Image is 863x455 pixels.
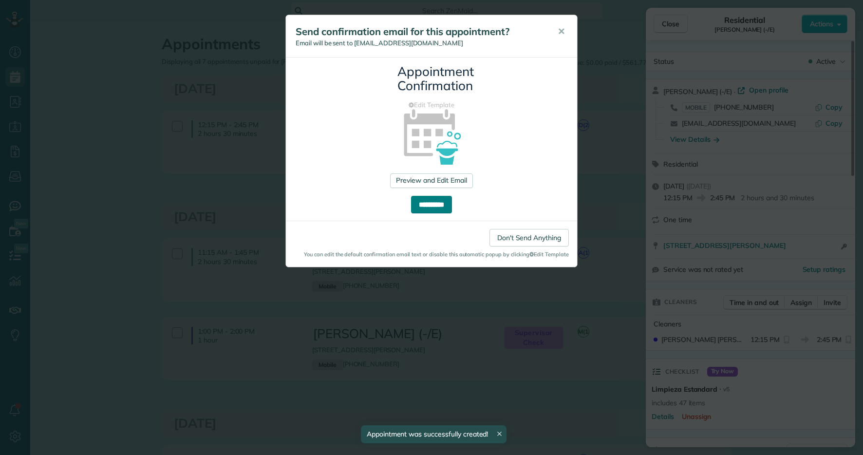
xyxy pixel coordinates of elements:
small: You can edit the default confirmation email text or disable this automatic popup by clicking Edit... [294,250,569,258]
a: Edit Template [293,100,570,110]
h3: Appointment Confirmation [397,65,466,93]
a: Don't Send Anything [489,229,569,246]
div: Appointment was successfully created! [361,425,507,443]
h5: Send confirmation email for this appointment? [296,25,544,38]
span: Email will be sent to [EMAIL_ADDRESS][DOMAIN_NAME] [296,39,463,47]
a: Preview and Edit Email [390,173,472,188]
img: appointment_confirmation_icon-141e34405f88b12ade42628e8c248340957700ab75a12ae832a8710e9b578dc5.png [388,92,475,179]
span: ✕ [558,26,565,37]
